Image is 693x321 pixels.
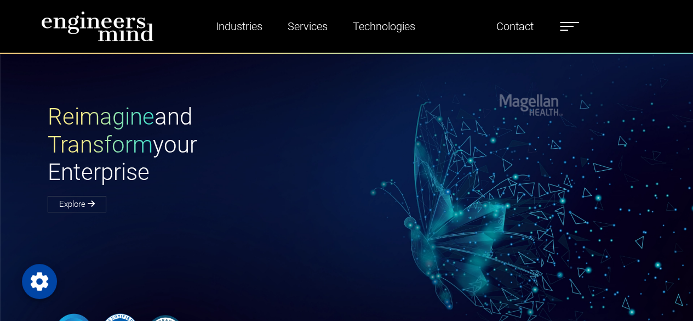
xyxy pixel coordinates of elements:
[48,103,154,130] span: Reimagine
[492,14,538,39] a: Contact
[348,14,420,39] a: Technologies
[283,14,332,39] a: Services
[211,14,267,39] a: Industries
[48,196,106,212] a: Explore
[41,11,154,42] img: logo
[48,103,347,186] h1: and your Enterprise
[48,131,153,158] span: Transform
